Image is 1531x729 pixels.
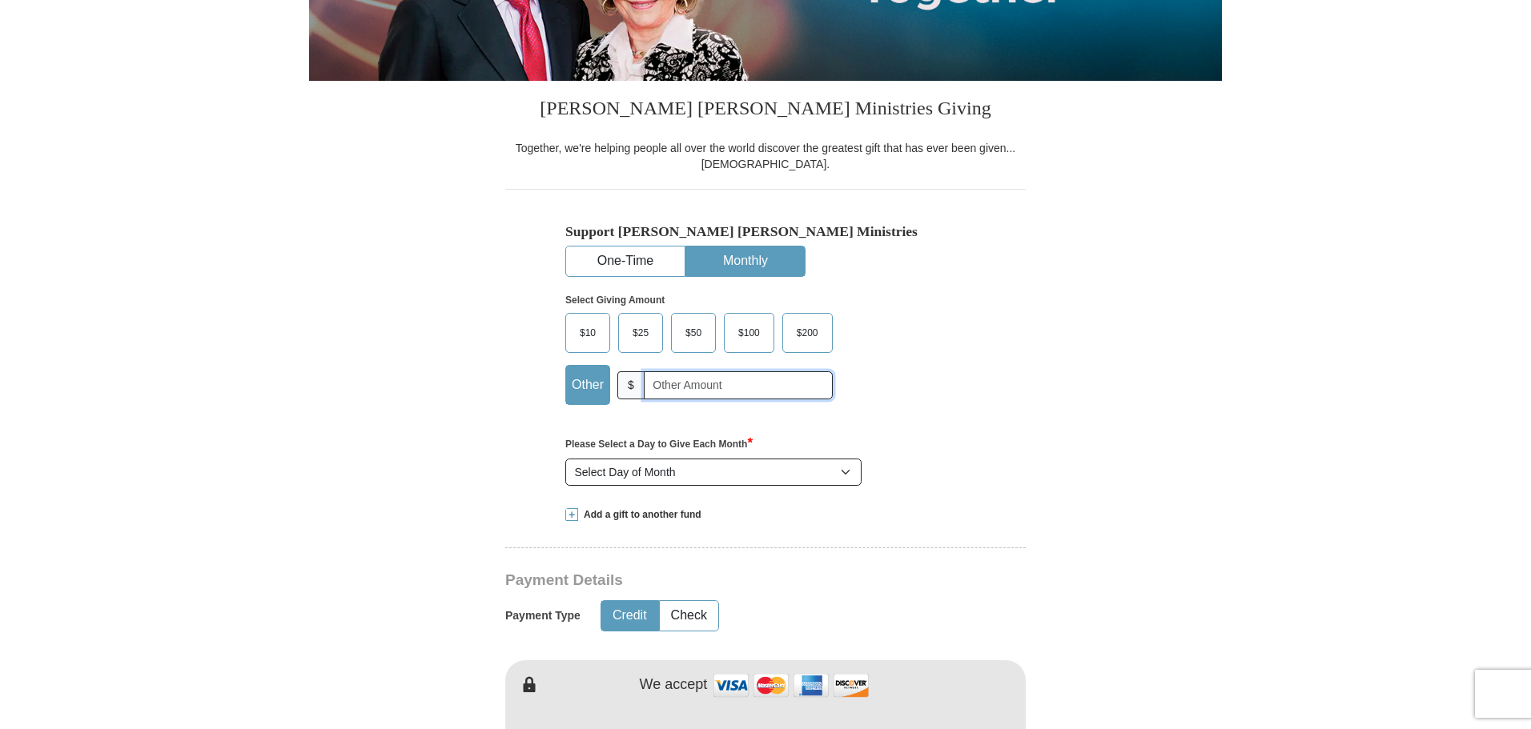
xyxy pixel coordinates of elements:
[505,609,581,623] h5: Payment Type
[505,140,1026,172] div: Together, we're helping people all over the world discover the greatest gift that has ever been g...
[566,246,685,276] button: One-Time
[789,321,826,345] span: $200
[505,571,914,590] h3: Payment Details
[578,508,701,522] span: Add a gift to another fund
[640,676,708,694] h4: We accept
[572,321,604,345] span: $10
[565,439,753,450] strong: Please Select a Day to Give Each Month
[625,321,657,345] span: $25
[686,246,805,276] button: Monthly
[617,371,645,399] span: $
[566,366,609,404] label: Other
[730,321,768,345] span: $100
[660,601,718,631] button: Check
[565,294,665,306] strong: Select Giving Amount
[711,668,871,703] img: credit cards accepted
[601,601,658,631] button: Credit
[565,223,966,240] h5: Support [PERSON_NAME] [PERSON_NAME] Ministries
[505,81,1026,140] h3: [PERSON_NAME] [PERSON_NAME] Ministries Giving
[644,371,833,399] input: Other Amount
[677,321,709,345] span: $50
